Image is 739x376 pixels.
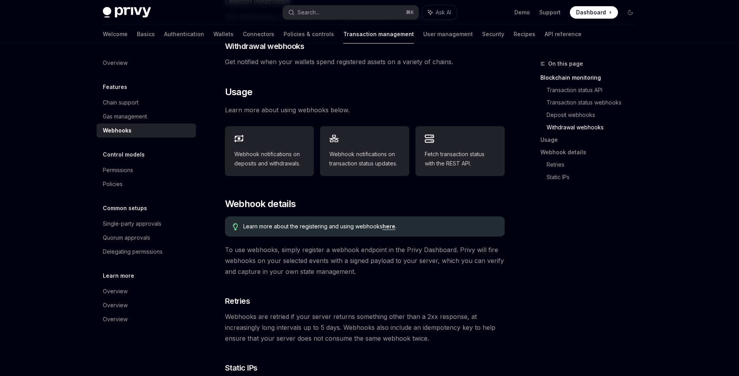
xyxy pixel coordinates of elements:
span: Fetch transaction status with the REST API. [425,150,495,168]
a: Deposit webhooks [547,109,643,121]
a: Overview [97,56,196,70]
a: Support [539,9,561,16]
div: Gas management [103,112,147,121]
a: Single-party approvals [97,217,196,231]
svg: Tip [233,223,238,230]
a: Transaction status API [547,84,643,96]
span: Webhook notifications on transaction status updates. [329,150,400,168]
a: Recipes [514,25,535,44]
a: Webhooks [97,124,196,138]
div: Search... [298,8,319,17]
a: Static IPs [547,171,643,183]
a: here [382,223,395,230]
span: On this page [548,59,583,68]
div: Quorum approvals [103,233,150,242]
span: To use webhooks, simply register a webhook endpoint in the Privy Dashboard. Privy will fire webho... [225,244,505,277]
span: Dashboard [576,9,606,16]
span: Webhook notifications on deposits and withdrawals. [234,150,305,168]
a: Retries [547,158,643,171]
a: Chain support [97,96,196,110]
button: Toggle dark mode [624,6,637,19]
h5: Features [103,82,127,92]
img: dark logo [103,7,151,18]
h5: Common setups [103,204,147,213]
a: Demo [514,9,530,16]
a: Policies & controls [284,25,334,44]
a: Delegating permissions [97,245,196,259]
a: Overview [97,312,196,326]
div: Overview [103,301,128,310]
a: Quorum approvals [97,231,196,245]
div: Policies [103,179,123,189]
a: Webhook notifications on deposits and withdrawals. [225,126,314,176]
div: Overview [103,287,128,296]
a: Welcome [103,25,128,44]
span: Webhook details [225,198,296,210]
span: Get notified when your wallets spend registered assets on a variety of chains. [225,56,505,67]
a: Transaction status webhooks [547,96,643,109]
button: Ask AI [422,5,457,19]
a: Policies [97,177,196,191]
span: Static IPs [225,362,258,373]
span: Learn more about using webhooks below. [225,104,505,115]
a: Usage [540,134,643,146]
a: Webhook notifications on transaction status updates. [320,126,409,176]
div: Single-party approvals [103,219,161,228]
a: Overview [97,284,196,298]
a: User management [423,25,473,44]
button: Search...⌘K [283,5,419,19]
a: Overview [97,298,196,312]
a: Withdrawal webhooks [547,121,643,134]
span: Usage [225,86,253,98]
a: Wallets [213,25,234,44]
a: Dashboard [570,6,618,19]
span: Ask AI [436,9,451,16]
h5: Learn more [103,271,134,280]
a: Connectors [243,25,274,44]
div: Permissions [103,165,133,175]
h5: Control models [103,150,145,159]
a: Authentication [164,25,204,44]
span: Withdrawal webhooks [225,41,305,52]
span: Webhooks are retried if your server returns something other than a 2xx response, at increasingly ... [225,311,505,344]
a: API reference [545,25,582,44]
div: Webhooks [103,126,132,135]
div: Overview [103,315,128,324]
a: Gas management [97,110,196,124]
a: Permissions [97,163,196,177]
a: Blockchain monitoring [540,71,643,84]
a: Fetch transaction status with the REST API. [415,126,505,176]
a: Security [482,25,504,44]
span: Retries [225,296,250,306]
a: Webhook details [540,146,643,158]
a: Basics [137,25,155,44]
div: Overview [103,58,128,68]
div: Delegating permissions [103,247,163,256]
a: Transaction management [343,25,414,44]
span: ⌘ K [406,9,414,16]
span: Learn more about the registering and using webhooks . [243,223,497,230]
div: Chain support [103,98,138,107]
